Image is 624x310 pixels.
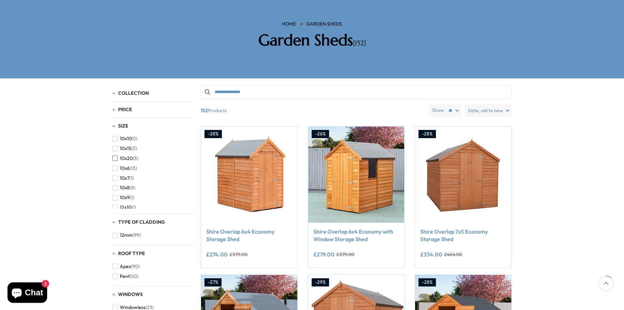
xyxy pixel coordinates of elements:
span: (50) [130,274,138,279]
label: Date, old to new [465,104,512,117]
h2: Garden Sheds [215,31,409,49]
span: 10x9 [120,195,130,201]
a: Garden Sheds [306,21,342,28]
span: Pent [120,274,130,279]
span: (3) [131,146,137,151]
b: 152 [201,104,208,117]
span: 10x20 [120,156,133,161]
inbox-online-store-chat: Shopify online store chat [5,282,49,305]
del: £379.00 [336,252,354,257]
span: (8) [130,185,135,191]
button: 10x7 [112,173,134,183]
span: (5) [132,136,137,142]
span: Type of Cladding [118,219,165,225]
span: 12mm [120,232,132,238]
span: Roof Type [118,250,145,256]
span: (99) [132,232,141,238]
span: Products [198,104,426,117]
span: 10x6 [120,165,130,171]
ins: £279.00 [313,252,335,257]
span: (90) [131,264,140,269]
button: 12mm [112,230,141,240]
button: 10x9 [112,193,134,203]
input: Search products [201,85,512,99]
a: Shire Overlap 6x4 Economy with Window Storage Shed [313,228,399,243]
span: (1) [131,205,136,210]
ins: £334.00 [420,252,442,257]
span: Collection [118,90,149,96]
div: -29% [312,278,329,286]
button: 10x8 [112,183,135,193]
span: Price [118,106,132,113]
button: Apex [112,262,140,271]
span: 10x8 [120,185,130,191]
div: -28% [419,130,436,138]
span: Date, old to new [468,104,503,117]
span: Apex [120,264,131,269]
button: 10x6 [112,163,137,173]
span: Size [118,123,128,129]
button: Pent [112,271,138,281]
span: 12x10 [120,205,131,210]
button: 10x10 [112,134,137,144]
a: Shire Overlap 7x5 Economy Storage Shed [420,228,506,243]
span: 10x10 [120,136,132,142]
button: 12x10 [112,203,136,212]
button: 10x15 [112,144,137,153]
span: Windows [118,291,143,297]
del: £464.00 [444,252,462,257]
label: Show [432,107,444,114]
div: -26% [312,130,329,138]
a: Shire Overlap 6x4 Economy Storage Shed [206,228,292,243]
span: (13) [130,165,137,171]
div: -28% [419,278,436,286]
img: Shire Overlap 6x4 Economy Storage Shed - Best Shed [201,127,297,223]
del: £379.00 [229,252,247,257]
div: -27% [204,278,222,286]
span: (3) [133,156,138,161]
img: Shire Overlap 6x4 Economy with Window Storage Shed - Best Shed [308,127,405,223]
span: (1) [130,195,134,201]
span: (1) [129,175,134,181]
img: Shire Overlap 7x5 Economy Storage Shed - Best Shed [415,127,511,223]
span: 10x15 [120,146,131,151]
ins: £274.00 [206,252,228,257]
span: [152] [353,39,366,47]
button: 10x20 [112,153,138,163]
div: -28% [204,130,222,138]
a: HOME [282,21,296,28]
span: 10x7 [120,175,129,181]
